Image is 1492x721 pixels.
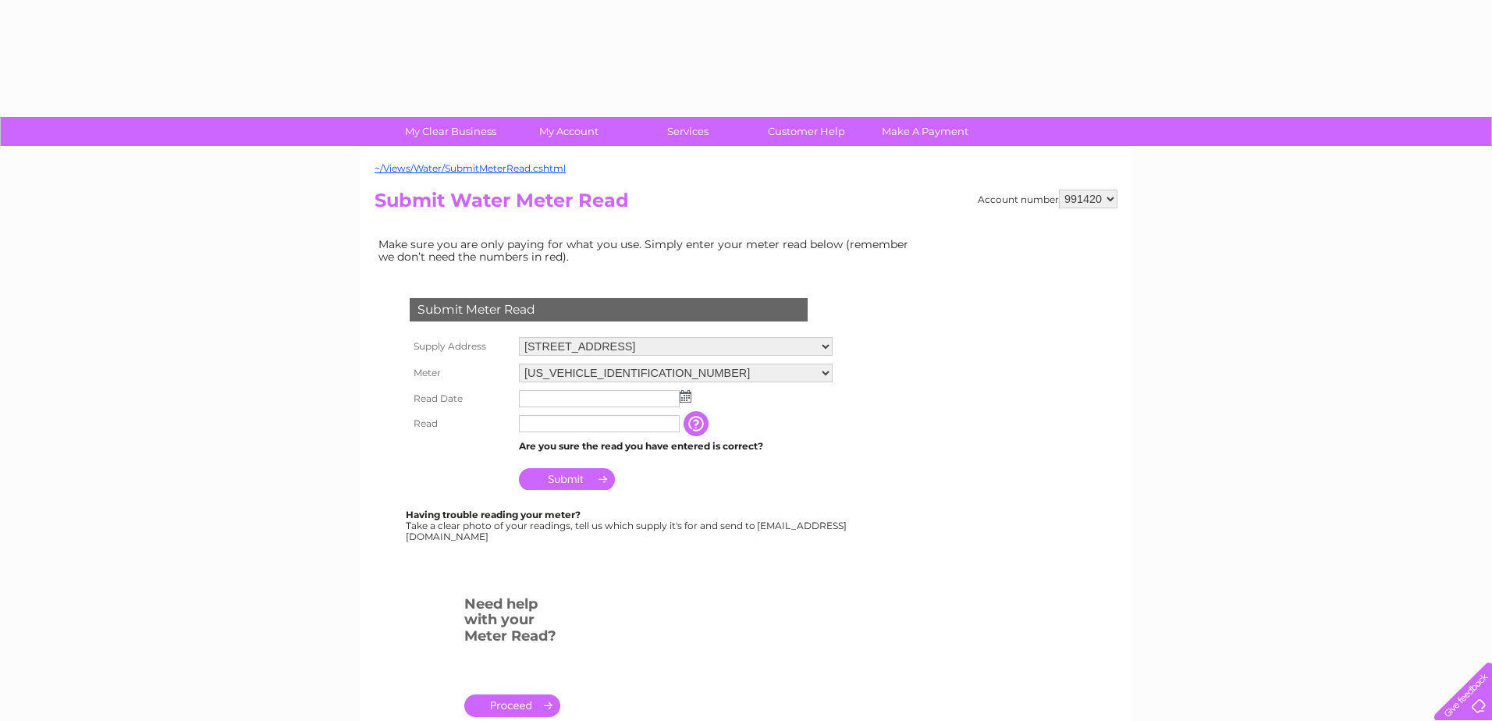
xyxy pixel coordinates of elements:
input: Submit [519,468,615,490]
a: ~/Views/Water/SubmitMeterRead.cshtml [375,162,566,174]
td: Are you sure the read you have entered is correct? [515,436,837,456]
th: Read [406,411,515,436]
div: Account number [978,190,1117,208]
img: ... [680,390,691,403]
th: Read Date [406,386,515,411]
h2: Submit Water Meter Read [375,190,1117,219]
a: My Account [505,117,634,146]
th: Meter [406,360,515,386]
a: Make A Payment [861,117,989,146]
a: Services [623,117,752,146]
div: Submit Meter Read [410,298,808,321]
th: Supply Address [406,333,515,360]
b: Having trouble reading your meter? [406,509,581,520]
h3: Need help with your Meter Read? [464,593,560,652]
a: My Clear Business [386,117,515,146]
a: Customer Help [742,117,871,146]
td: Make sure you are only paying for what you use. Simply enter your meter read below (remember we d... [375,234,921,267]
a: . [464,694,560,717]
input: Information [684,411,712,436]
div: Take a clear photo of your readings, tell us which supply it's for and send to [EMAIL_ADDRESS][DO... [406,510,849,542]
